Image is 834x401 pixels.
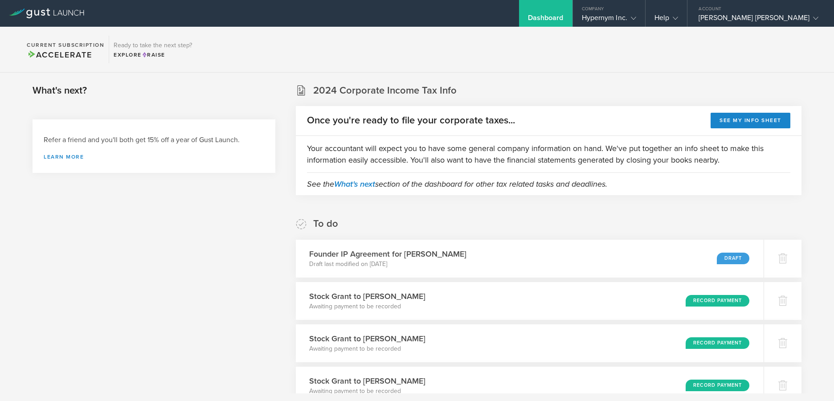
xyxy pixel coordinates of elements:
[307,114,515,127] h2: Once you're ready to file your corporate taxes...
[27,50,92,60] span: Accelerate
[686,295,749,307] div: Record Payment
[309,248,466,260] h3: Founder IP Agreement for [PERSON_NAME]
[309,387,425,396] p: Awaiting payment to be recorded
[114,51,192,59] div: Explore
[296,324,764,362] div: Stock Grant to [PERSON_NAME]Awaiting payment to be recordedRecord Payment
[33,84,87,97] h2: What's next?
[699,13,818,27] div: [PERSON_NAME] [PERSON_NAME]
[313,84,457,97] h2: 2024 Corporate Income Tax Info
[309,302,425,311] p: Awaiting payment to be recorded
[582,13,636,27] div: Hypernym Inc.
[309,344,425,353] p: Awaiting payment to be recorded
[686,380,749,391] div: Record Payment
[313,217,338,230] h2: To do
[114,42,192,49] h3: Ready to take the next step?
[109,36,196,63] div: Ready to take the next step?ExploreRaise
[528,13,564,27] div: Dashboard
[296,282,764,320] div: Stock Grant to [PERSON_NAME]Awaiting payment to be recordedRecord Payment
[717,253,749,264] div: Draft
[309,291,425,302] h3: Stock Grant to [PERSON_NAME]
[654,13,678,27] div: Help
[309,260,466,269] p: Draft last modified on [DATE]
[686,337,749,349] div: Record Payment
[142,52,165,58] span: Raise
[44,154,264,160] a: Learn more
[307,179,607,189] em: See the section of the dashboard for other tax related tasks and deadlines.
[309,375,425,387] h3: Stock Grant to [PERSON_NAME]
[27,42,104,48] h2: Current Subscription
[309,333,425,344] h3: Stock Grant to [PERSON_NAME]
[296,240,764,278] div: Founder IP Agreement for [PERSON_NAME]Draft last modified on [DATE]Draft
[334,179,375,189] a: What's next
[711,113,790,128] button: See my info sheet
[44,135,264,145] h3: Refer a friend and you'll both get 15% off a year of Gust Launch.
[307,143,790,166] p: Your accountant will expect you to have some general company information on hand. We've put toget...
